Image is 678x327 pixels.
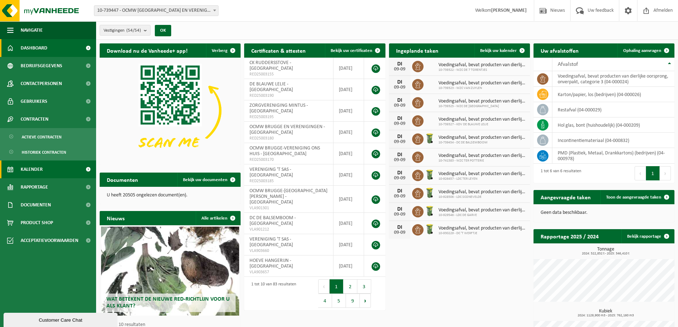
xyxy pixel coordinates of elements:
[333,122,364,143] td: [DATE]
[249,72,328,77] span: RED25003155
[393,230,407,235] div: 09-09
[600,190,674,204] a: Toon de aangevraagde taken
[100,211,132,225] h2: Nieuws
[438,99,526,104] span: Voedingsafval, bevat producten van dierlijke oorsprong, onverpakt, categorie 3
[100,43,195,57] h2: Download nu de Vanheede+ app!
[21,214,53,232] span: Product Shop
[21,196,51,214] span: Documenten
[106,296,230,309] span: Wat betekent de nieuwe RED-richtlijn voor u als klant?
[438,117,526,122] span: Voedingsafval, bevat producten van dierlijke oorsprong, onverpakt, categorie 3
[393,225,407,230] div: DI
[438,86,526,90] span: 10-739323 - WZC VAN ZUYLEN
[541,210,667,215] p: Geen data beschikbaar.
[249,248,328,254] span: VLA903660
[249,136,328,141] span: RED25003180
[212,48,227,53] span: Verberg
[100,25,151,36] button: Vestigingen(54/54)
[21,160,43,178] span: Kalender
[534,229,606,243] h2: Rapportage 2025 / 2024
[126,28,141,33] count: (54/54)
[249,237,293,248] span: VERENIGING 'T SAS - [GEOGRAPHIC_DATA]
[438,207,526,213] span: Voedingsafval, bevat producten van dierlijke oorsprong, onverpakt, categorie 3
[552,148,674,164] td: PMD (Plastiek, Metaal, Drankkartons) (bedrijven) (04-000978)
[249,215,296,226] span: DC DE BALSEMBOOM - [GEOGRAPHIC_DATA]
[438,213,526,217] span: 10-929546 - LDC DE GARVE
[537,165,581,181] div: 1 tot 6 van 6 resultaten
[21,110,48,128] span: Contracten
[552,87,674,102] td: karton/papier, los (bedrijven) (04-000026)
[393,212,407,217] div: 09-09
[393,67,407,72] div: 09-09
[424,132,436,144] img: WB-0140-HPE-GN-50
[438,195,526,199] span: 10-928506 - LDC SCONEVELDE
[248,279,296,308] div: 1 tot 10 van 83 resultaten
[333,100,364,122] td: [DATE]
[393,116,407,121] div: DI
[2,130,94,143] a: Actieve contracten
[393,85,407,90] div: 09-09
[249,146,320,157] span: OCMW BRUGGE-VERENIGING ONS HUIS - [GEOGRAPHIC_DATA]
[617,43,674,58] a: Ophaling aanvragen
[438,104,526,109] span: 10-739325 - WZC DE [GEOGRAPHIC_DATA]
[2,145,94,159] a: Historiek contracten
[183,178,227,182] span: Bekijk uw documenten
[474,43,529,58] a: Bekijk uw kalender
[491,8,527,13] strong: [PERSON_NAME]
[438,153,526,159] span: Voedingsafval, bevat producten van dierlijke oorsprong, onverpakt, categorie 3
[537,309,674,317] h3: Kubiek
[21,75,62,93] span: Contactpersonen
[438,231,526,236] span: 10-930229 - DC 'T WERFTJE
[438,159,526,163] span: 10-741583 - WZC TER POTTERIE
[393,188,407,194] div: DI
[249,157,328,163] span: RED25003170
[438,68,526,72] span: 10-739322 - WZC DE 7 TORENTJES
[360,294,371,308] button: Next
[424,169,436,181] img: WB-0140-HPE-GN-50
[393,152,407,158] div: DI
[623,48,661,53] span: Ophaling aanvragen
[438,226,526,231] span: Voedingsafval, bevat producten van dierlijke oorsprong, onverpakt, categorie 3
[333,234,364,255] td: [DATE]
[552,102,674,117] td: restafval (04-000029)
[552,133,674,148] td: incontinentiemateriaal (04-000832)
[393,121,407,126] div: 09-09
[333,79,364,100] td: [DATE]
[393,79,407,85] div: DI
[104,25,141,36] span: Vestigingen
[393,176,407,181] div: 09-09
[318,279,330,294] button: Previous
[94,5,219,16] span: 10-739447 - OCMW BRUGGE EN VERENIGINGEN - BRUGGE
[330,279,343,294] button: 1
[333,164,364,186] td: [DATE]
[393,134,407,139] div: DI
[333,213,364,234] td: [DATE]
[249,258,293,269] span: HOEVE HANGERIJN - [GEOGRAPHIC_DATA]
[606,195,661,200] span: Toon de aangevraagde taken
[331,48,372,53] span: Bekijk uw certificaten
[534,190,598,204] h2: Aangevraagde taken
[635,166,646,180] button: Previous
[389,43,446,57] h2: Ingeplande taken
[393,206,407,212] div: DI
[21,178,48,196] span: Rapportage
[438,122,526,127] span: 10-739327 - KDV DE BLAUWE LELIE
[537,314,674,317] span: 2024: 1129,900 m3 - 2025: 762,160 m3
[21,21,43,39] span: Navigatie
[249,205,328,211] span: VLA901301
[249,188,327,205] span: OCMW BRUGGE-[GEOGRAPHIC_DATA][PERSON_NAME] - [GEOGRAPHIC_DATA]
[249,227,328,232] span: VLA901212
[438,62,526,68] span: Voedingsafval, bevat producten van dierlijke oorsprong, onverpakt, categorie 3
[393,97,407,103] div: DI
[333,58,364,79] td: [DATE]
[107,193,233,198] p: U heeft 20505 ongelezen document(en).
[155,25,171,36] button: OK
[438,177,526,181] span: 10-926457 - LDC TER LEYEN
[94,6,218,16] span: 10-739447 - OCMW BRUGGE EN VERENIGINGEN - BRUGGE
[244,43,313,57] h2: Certificaten & attesten
[22,146,66,159] span: Historiek contracten
[177,173,240,187] a: Bekijk uw documenten
[393,158,407,163] div: 09-09
[4,311,119,327] iframe: chat widget
[333,143,364,164] td: [DATE]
